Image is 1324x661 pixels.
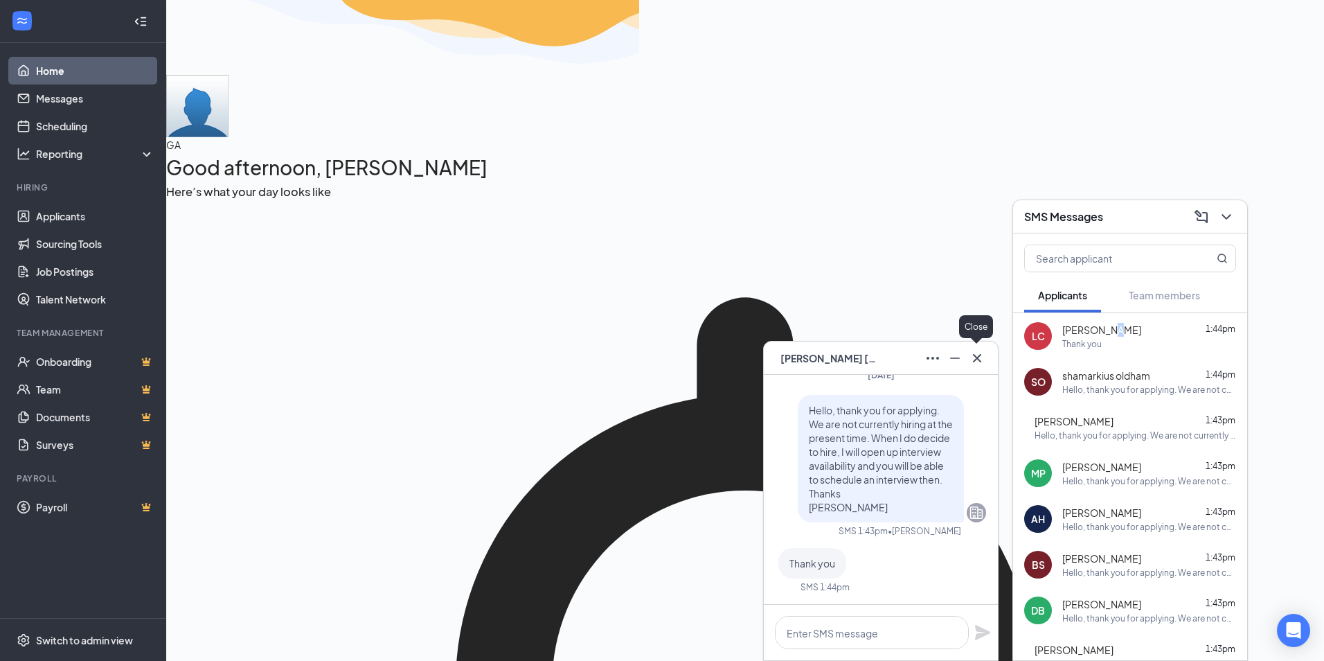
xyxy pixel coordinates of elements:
[1031,466,1046,480] div: MP
[789,557,835,570] span: Thank you
[36,85,154,112] a: Messages
[36,230,154,258] a: Sourcing Tools
[800,581,850,593] div: SMS 1:44pm
[1031,512,1045,526] div: AH
[780,351,877,366] span: [PERSON_NAME] [PERSON_NAME]
[1038,289,1087,301] span: Applicants
[1062,521,1236,533] div: Hello, thank you for applying. We are not currently hiring at the present time. When I do decide ...
[1035,414,1113,428] span: [PERSON_NAME]
[17,147,30,161] svg: Analysis
[36,147,155,161] div: Reporting
[1206,598,1235,608] span: 1:43pm
[166,75,229,137] img: Tami Hardison
[1062,338,1102,350] div: Thank you
[942,347,965,369] button: Minimize
[36,202,154,230] a: Applicants
[17,473,152,484] div: Payroll
[36,376,154,403] a: TeamCrown
[1217,253,1228,264] svg: MagnifyingGlass
[166,152,1324,183] h1: Good afternoon, [PERSON_NAME]
[1277,614,1310,647] div: Open Intercom Messenger
[166,183,1324,201] h3: Here’s what your day looks like
[15,14,29,28] svg: WorkstreamLogo
[947,350,963,367] svg: Minimize
[1062,369,1150,382] span: shamarkius oldham
[1062,506,1141,520] span: [PERSON_NAME]
[1206,644,1235,654] span: 1:43pm
[36,258,154,285] a: Job Postings
[36,285,154,313] a: Talent Network
[1206,461,1235,471] span: 1:43pm
[1189,206,1211,228] button: ComposeMessage
[1062,460,1141,474] span: [PERSON_NAME]
[1062,552,1141,565] span: [PERSON_NAME]
[920,347,942,369] button: Ellipses
[1062,612,1236,624] div: Hello, thank you for applying. We are not currently hiring at the present time. When I do decide ...
[1032,329,1045,343] div: LC
[888,525,961,537] span: • [PERSON_NAME]
[1062,597,1141,611] span: [PERSON_NAME]
[924,350,941,367] svg: Ellipses
[36,633,133,647] div: Switch to admin view
[1214,206,1236,228] button: ChevronDown
[1206,552,1235,563] span: 1:43pm
[36,431,154,459] a: SurveysCrown
[36,57,154,85] a: Home
[36,112,154,140] a: Scheduling
[17,182,152,193] div: Hiring
[1062,323,1141,337] span: [PERSON_NAME]
[1206,506,1235,517] span: 1:43pm
[1024,209,1103,224] h3: SMS Messages
[1206,369,1235,380] span: 1:44pm
[36,403,154,431] a: DocumentsCrown
[17,633,30,647] svg: Settings
[17,327,152,339] div: Team Management
[1062,384,1236,396] div: Hello, thank you for applying. We are not currently hiring at the present time. When I do decide ...
[1218,209,1235,225] svg: ChevronDown
[974,624,991,641] svg: Plane
[965,347,987,369] button: Cross
[166,137,1324,152] div: GA
[36,348,154,376] a: OnboardingCrown
[1206,415,1235,425] span: 1:43pm
[1025,245,1189,272] input: Search applicant
[1193,209,1210,225] svg: ComposeMessage
[959,315,993,338] div: Close
[1206,324,1235,334] span: 1:44pm
[134,15,147,28] svg: Collapse
[1031,603,1045,617] div: DB
[1062,475,1236,487] div: Hello, thank you for applying. We are not currently hiring at the present time. When I do decide ...
[1035,430,1236,441] div: Hello, thank you for applying. We are not currently hiring at the present time. When I do decide ...
[809,404,953,513] span: Hello, thank you for applying. We are not currently hiring at the present time. When I do decide ...
[1031,375,1046,389] div: SO
[36,493,154,521] a: PayrollCrown
[1129,289,1200,301] span: Team members
[968,504,985,521] svg: Company
[839,525,888,537] div: SMS 1:43pm
[969,350,985,367] svg: Cross
[1062,567,1236,579] div: Hello, thank you for applying. We are not currently hiring at the present time. When I do decide ...
[868,370,895,380] span: [DATE]
[1032,558,1045,572] div: BS
[1035,643,1113,657] span: [PERSON_NAME]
